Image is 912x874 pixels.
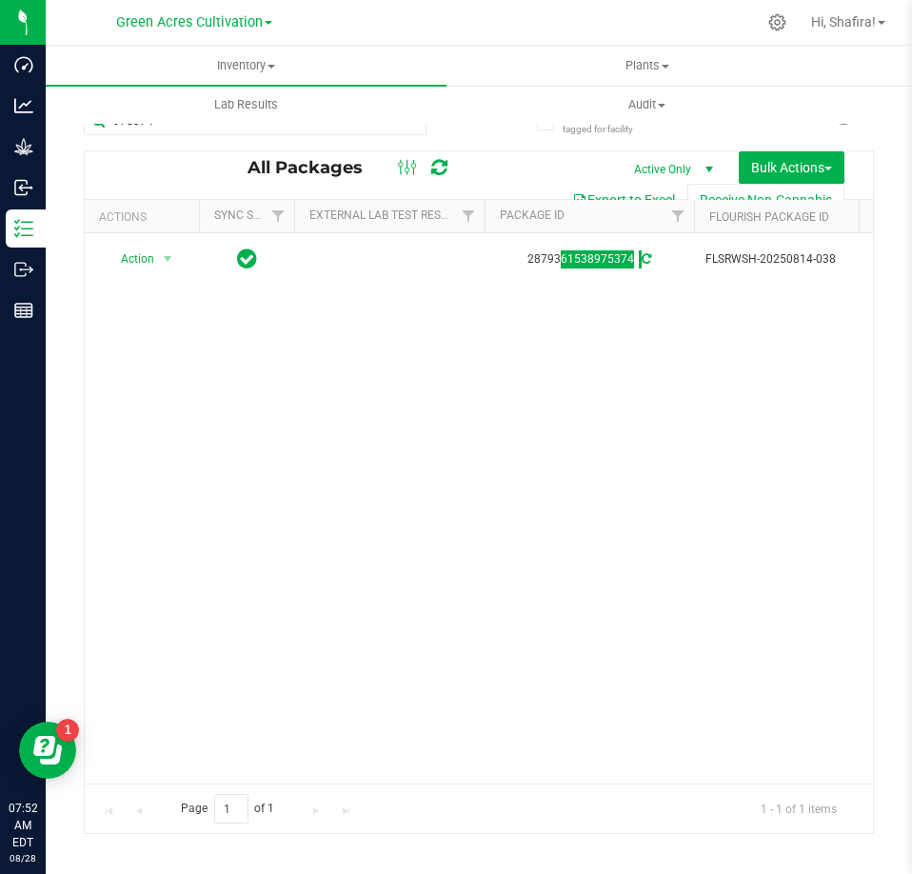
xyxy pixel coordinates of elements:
[687,184,844,216] button: Receive Non-Cannabis
[14,219,33,238] inline-svg: Inventory
[446,85,847,125] a: Audit
[309,209,459,222] a: External Lab Test Result
[14,178,33,197] inline-svg: Inbound
[46,85,446,125] a: Lab Results
[56,719,79,742] iframe: Resource center unread badge
[165,794,290,824] span: Page of 1
[453,200,485,232] a: Filter
[705,250,892,268] span: FLSRWSH-20250814-038
[745,794,852,823] span: 1 - 1 of 1 items
[9,851,37,865] p: 08/28
[751,160,832,175] span: Bulk Actions
[104,246,155,272] span: Action
[9,800,37,851] p: 07:52 AM EDT
[500,209,565,222] a: Package ID
[263,200,294,232] a: Filter
[248,157,382,178] span: All Packages
[739,151,844,184] button: Bulk Actions
[19,722,76,779] iframe: Resource center
[560,184,687,216] button: Export to Excel
[116,14,263,30] span: Green Acres Cultivation
[447,96,846,113] span: Audit
[188,96,304,113] span: Lab Results
[447,57,846,74] span: Plants
[156,246,180,272] span: select
[214,794,248,824] input: 1
[214,209,287,222] a: Sync Status
[14,55,33,74] inline-svg: Dashboard
[709,210,829,224] a: Flourish Package ID
[14,137,33,156] inline-svg: Grow
[14,96,33,115] inline-svg: Analytics
[46,57,446,74] span: Inventory
[482,250,697,268] div: 2879361538975374
[14,260,33,279] inline-svg: Outbound
[663,200,694,232] a: Filter
[446,46,847,86] a: Plants
[46,46,446,86] a: Inventory
[99,210,191,224] div: Actions
[639,252,651,266] span: Sync from Compliance System
[14,301,33,320] inline-svg: Reports
[765,13,789,31] div: Manage settings
[237,246,257,272] span: In Sync
[811,14,876,30] span: Hi, Shafira!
